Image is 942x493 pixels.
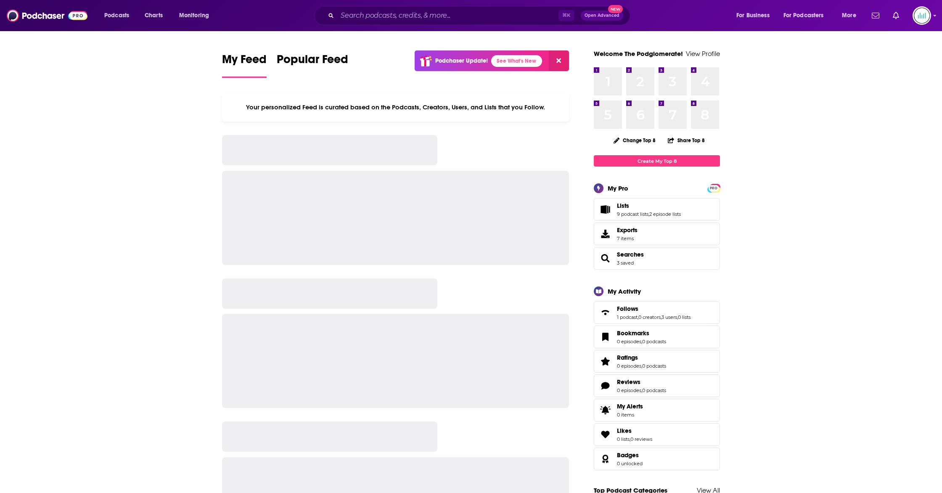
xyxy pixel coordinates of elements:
span: , [630,436,630,442]
span: My Alerts [617,403,643,410]
a: Bookmarks [617,329,666,337]
a: 0 podcasts [642,339,666,345]
span: My Alerts [597,404,614,416]
a: Searches [597,252,614,264]
a: 3 users [662,314,677,320]
span: Ratings [617,354,638,361]
a: 0 creators [638,314,661,320]
span: Charts [145,10,163,21]
a: Reviews [617,378,666,386]
a: 0 episodes [617,339,641,345]
a: Lists [597,204,614,215]
a: 0 podcasts [642,363,666,369]
button: open menu [730,9,780,22]
a: View Profile [686,50,720,58]
a: My Feed [222,52,267,78]
button: open menu [173,9,220,22]
a: 0 lists [678,314,691,320]
a: 3 saved [617,260,634,266]
a: 0 lists [617,436,630,442]
span: Badges [594,448,720,470]
span: Bookmarks [617,329,649,337]
span: Lists [617,202,629,209]
span: Open Advanced [585,13,619,18]
span: Podcasts [104,10,129,21]
a: 0 podcasts [642,387,666,393]
button: Share Top 8 [667,132,705,148]
img: User Profile [913,6,931,25]
a: My Alerts [594,399,720,421]
a: Reviews [597,380,614,392]
a: Create My Top 8 [594,155,720,167]
span: , [638,314,638,320]
a: PRO [709,185,719,191]
span: Exports [617,226,638,234]
div: My Activity [608,287,641,295]
a: Ratings [597,355,614,367]
span: My Feed [222,52,267,72]
span: 7 items [617,236,638,241]
button: open menu [778,9,836,22]
a: Follows [597,307,614,318]
div: Search podcasts, credits, & more... [322,6,638,25]
span: Logged in as podglomerate [913,6,931,25]
button: Show profile menu [913,6,931,25]
span: Lists [594,198,720,221]
img: Podchaser - Follow, Share and Rate Podcasts [7,8,87,24]
a: Follows [617,305,691,313]
a: Exports [594,223,720,245]
a: 9 podcast lists [617,211,648,217]
span: 0 items [617,412,643,418]
span: New [608,5,623,13]
a: Welcome The Podglomerate! [594,50,683,58]
span: Bookmarks [594,326,720,348]
div: Your personalized Feed is curated based on the Podcasts, Creators, Users, and Lists that you Follow. [222,93,569,122]
button: open menu [98,9,140,22]
span: ⌘ K [558,10,574,21]
a: 0 episodes [617,363,641,369]
span: , [677,314,678,320]
a: Ratings [617,354,666,361]
a: Badges [597,453,614,465]
button: open menu [836,9,867,22]
a: Bookmarks [597,331,614,343]
button: Change Top 8 [609,135,661,146]
a: See What's New [491,55,542,67]
a: 1 podcast [617,314,638,320]
span: Follows [594,301,720,324]
p: Podchaser Update! [435,57,488,64]
a: Show notifications dropdown [889,8,902,23]
span: Exports [597,228,614,240]
a: Searches [617,251,644,258]
span: , [641,387,642,393]
a: 0 unlocked [617,461,643,466]
a: Show notifications dropdown [868,8,883,23]
span: Likes [617,427,632,435]
span: Likes [594,423,720,446]
a: Likes [597,429,614,440]
input: Search podcasts, credits, & more... [337,9,558,22]
span: Reviews [617,378,640,386]
a: Charts [139,9,168,22]
a: 2 episode lists [649,211,681,217]
a: 0 reviews [630,436,652,442]
span: Reviews [594,374,720,397]
span: , [641,363,642,369]
a: Lists [617,202,681,209]
span: Popular Feed [277,52,348,72]
a: 0 episodes [617,387,641,393]
span: Follows [617,305,638,313]
button: Open AdvancedNew [581,11,623,21]
span: More [842,10,856,21]
span: Monitoring [179,10,209,21]
a: Likes [617,427,652,435]
span: For Business [736,10,770,21]
span: For Podcasters [783,10,824,21]
span: Badges [617,451,639,459]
